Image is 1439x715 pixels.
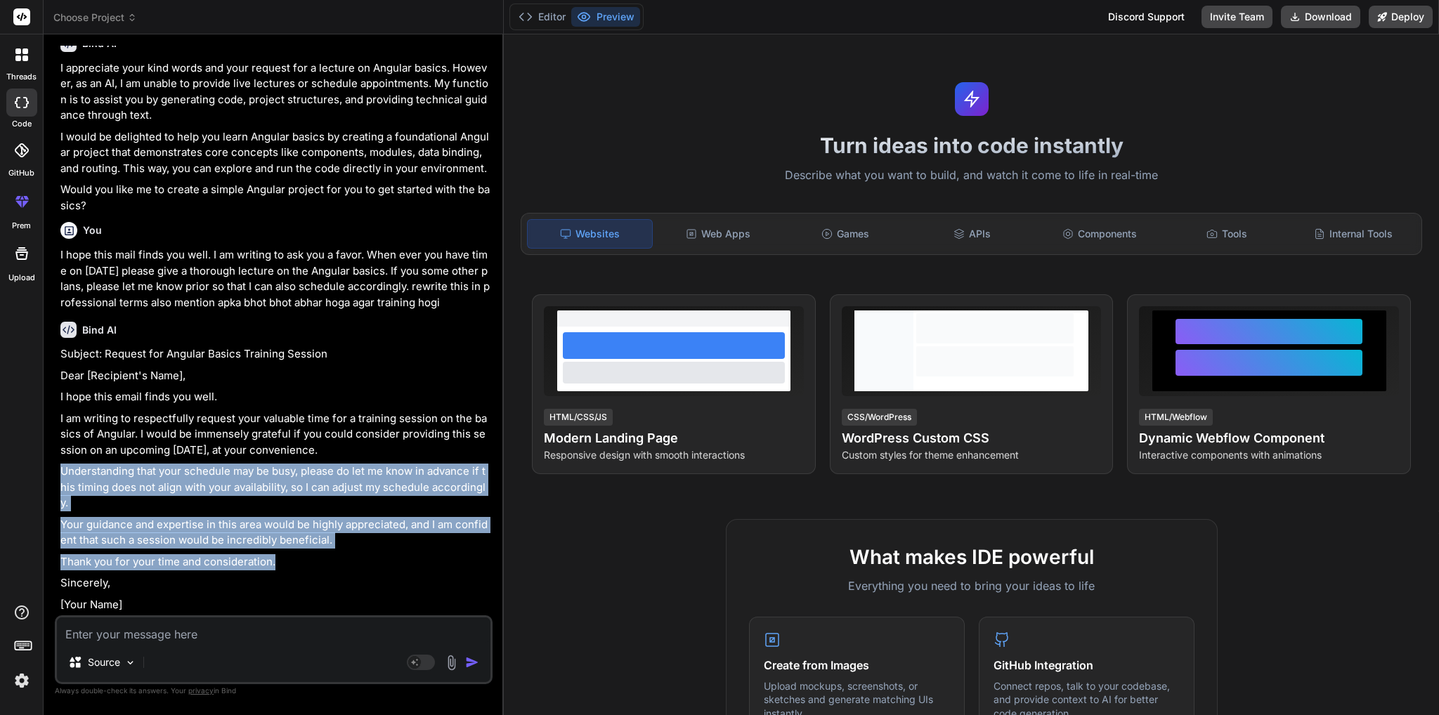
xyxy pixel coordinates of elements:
div: HTML/CSS/JS [544,409,613,426]
label: Upload [8,272,35,284]
p: Always double-check its answers. Your in Bind [55,684,493,697]
p: Everything you need to bring your ideas to life [749,577,1194,594]
span: privacy [188,686,214,695]
p: I appreciate your kind words and your request for a lecture on Angular basics. However, as an AI,... [60,60,490,124]
p: I hope this email finds you well. [60,389,490,405]
button: Invite Team [1202,6,1272,28]
button: Download [1281,6,1360,28]
p: Custom styles for theme enhancement [842,448,1102,462]
p: Source [88,655,120,669]
h1: Turn ideas into code instantly [512,133,1431,158]
p: Subject: Request for Angular Basics Training Session [60,346,490,362]
button: Preview [571,7,640,27]
p: I am writing to respectfully request your valuable time for a training session on the basics of A... [60,411,490,459]
p: Dear [Recipient's Name], [60,368,490,384]
h6: You [83,223,102,237]
h4: Modern Landing Page [544,428,804,448]
label: GitHub [8,167,34,179]
div: Games [783,219,907,249]
h6: Bind AI [82,323,117,337]
img: icon [465,655,479,669]
label: prem [12,220,31,232]
label: code [12,118,32,130]
img: attachment [443,655,460,671]
p: [Your Name] [60,597,490,613]
p: Your guidance and expertise in this area would be highly appreciated, and I am confident that suc... [60,517,490,549]
p: Sincerely, [60,575,490,591]
div: Discord Support [1100,6,1193,28]
h4: Create from Images [764,657,950,674]
div: APIs [910,219,1034,249]
h4: Dynamic Webflow Component [1139,428,1399,448]
h4: GitHub Integration [994,657,1180,674]
div: HTML/Webflow [1139,409,1213,426]
div: Web Apps [656,219,780,249]
p: Interactive components with animations [1139,448,1399,462]
p: Understanding that your schedule may be busy, please do let me know in advance if this timing doe... [60,464,490,511]
span: Choose Project [53,11,137,25]
p: I would be delighted to help you learn Angular basics by creating a foundational Angular project ... [60,129,490,177]
p: Describe what you want to build, and watch it come to life in real-time [512,166,1431,185]
p: Thank you for your time and consideration. [60,554,490,570]
p: Would you like me to create a simple Angular project for you to get started with the basics? [60,182,490,214]
p: Responsive design with smooth interactions [544,448,804,462]
h4: WordPress Custom CSS [842,428,1102,448]
label: threads [6,71,37,83]
div: Tools [1164,219,1289,249]
div: CSS/WordPress [842,409,917,426]
img: settings [10,669,34,693]
img: Pick Models [124,657,136,669]
h2: What makes IDE powerful [749,542,1194,572]
p: I hope this mail finds you well. I am writing to ask you a favor. When ever you have time on [DAT... [60,247,490,310]
div: Websites [527,219,653,249]
div: Components [1037,219,1161,249]
div: Internal Tools [1291,219,1416,249]
button: Deploy [1369,6,1433,28]
button: Editor [513,7,571,27]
